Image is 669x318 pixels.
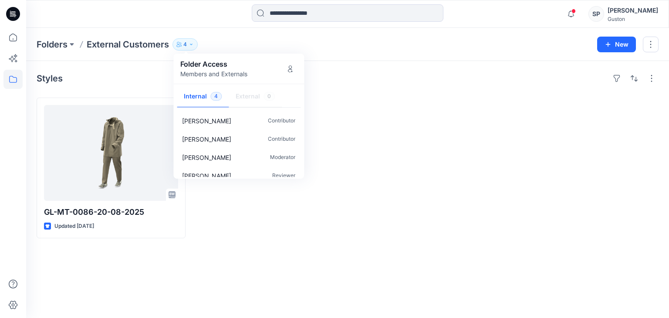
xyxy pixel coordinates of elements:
a: [PERSON_NAME]Contributor [175,130,302,148]
div: [PERSON_NAME] [608,5,658,16]
a: GL-MT-0086-20-08-2025 [44,105,178,201]
p: Folder Access [180,59,247,69]
p: Yuri Walther [182,171,231,180]
span: 4 [210,92,222,101]
p: Kavindu Ramanayake [182,116,231,125]
div: Guston [608,16,658,22]
a: [PERSON_NAME]Moderator [175,148,302,166]
button: Manage Users [283,62,297,76]
button: 4 [172,38,198,51]
p: Contributor [268,135,295,144]
p: Updated [DATE] [54,222,94,231]
button: Internal [177,86,229,108]
p: Tharindu Lakmal Perera [182,135,231,144]
h4: Styles [37,73,63,84]
p: External Customers [87,38,169,51]
span: 0 [264,92,275,101]
button: New [597,37,636,52]
p: Sanjula Perera [182,153,231,162]
p: Reviewer [272,171,295,180]
a: [PERSON_NAME]Reviewer [175,166,302,185]
button: External [229,86,282,108]
p: Moderator [270,153,295,162]
div: SP [588,6,604,22]
p: Contributor [268,116,295,125]
p: 4 [183,40,187,49]
p: GL-MT-0086-20-08-2025 [44,206,178,218]
p: Members and Externals [180,69,247,78]
a: Folders [37,38,68,51]
a: [PERSON_NAME]Contributor [175,112,302,130]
